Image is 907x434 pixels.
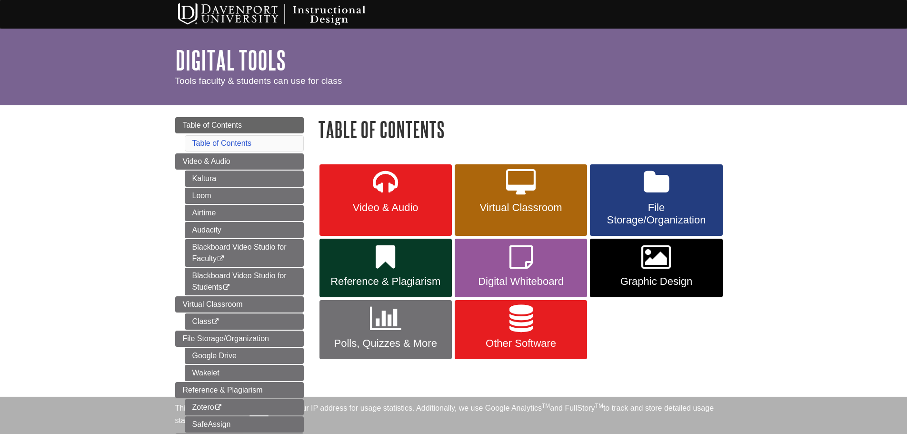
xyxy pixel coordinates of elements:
span: Reference & Plagiarism [183,386,263,394]
a: Kaltura [185,171,304,187]
a: Digital Whiteboard [455,239,587,298]
img: Davenport University Instructional Design [170,2,399,26]
i: This link opens in a new window [214,404,222,411]
a: Polls, Quizzes & More [319,300,452,359]
a: Video & Audio [319,164,452,236]
span: Virtual Classroom [183,300,243,308]
a: Blackboard Video Studio for Faculty [185,239,304,267]
a: Audacity [185,222,304,238]
a: Wakelet [185,365,304,381]
a: Reference & Plagiarism [319,239,452,298]
span: Video & Audio [183,157,230,165]
i: This link opens in a new window [211,319,219,325]
i: This link opens in a new window [217,256,225,262]
a: Graphic Design [590,239,722,298]
a: Zotero [185,399,304,415]
a: Loom [185,188,304,204]
span: Video & Audio [327,202,445,214]
a: Table of Contents [192,139,252,147]
a: Reference & Plagiarism [175,382,304,398]
span: File Storage/Organization [183,334,269,343]
a: Airtime [185,205,304,221]
span: Tools faculty & students can use for class [175,76,342,86]
a: File Storage/Organization [590,164,722,236]
sup: TM [595,403,603,409]
a: Virtual Classroom [455,164,587,236]
a: File Storage/Organization [175,331,304,347]
a: SafeAssign [185,416,304,433]
span: Polls, Quizzes & More [327,337,445,350]
a: Video & Audio [175,153,304,170]
sup: TM [542,403,550,409]
a: Other Software [455,300,587,359]
span: Reference & Plagiarism [327,275,445,288]
a: Blackboard Video Studio for Students [185,268,304,295]
a: Digital Tools [175,45,286,75]
div: This site uses cookies and records your IP address for usage statistics. Additionally, we use Goo... [175,403,732,428]
span: Graphic Design [597,275,715,288]
h1: Table of Contents [318,117,732,141]
span: Virtual Classroom [462,202,580,214]
i: This link opens in a new window [222,284,230,291]
span: Table of Contents [183,121,242,129]
a: Class [185,313,304,330]
a: Google Drive [185,348,304,364]
span: Digital Whiteboard [462,275,580,288]
span: Other Software [462,337,580,350]
a: Table of Contents [175,117,304,133]
span: File Storage/Organization [597,202,715,226]
a: Virtual Classroom [175,296,304,313]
